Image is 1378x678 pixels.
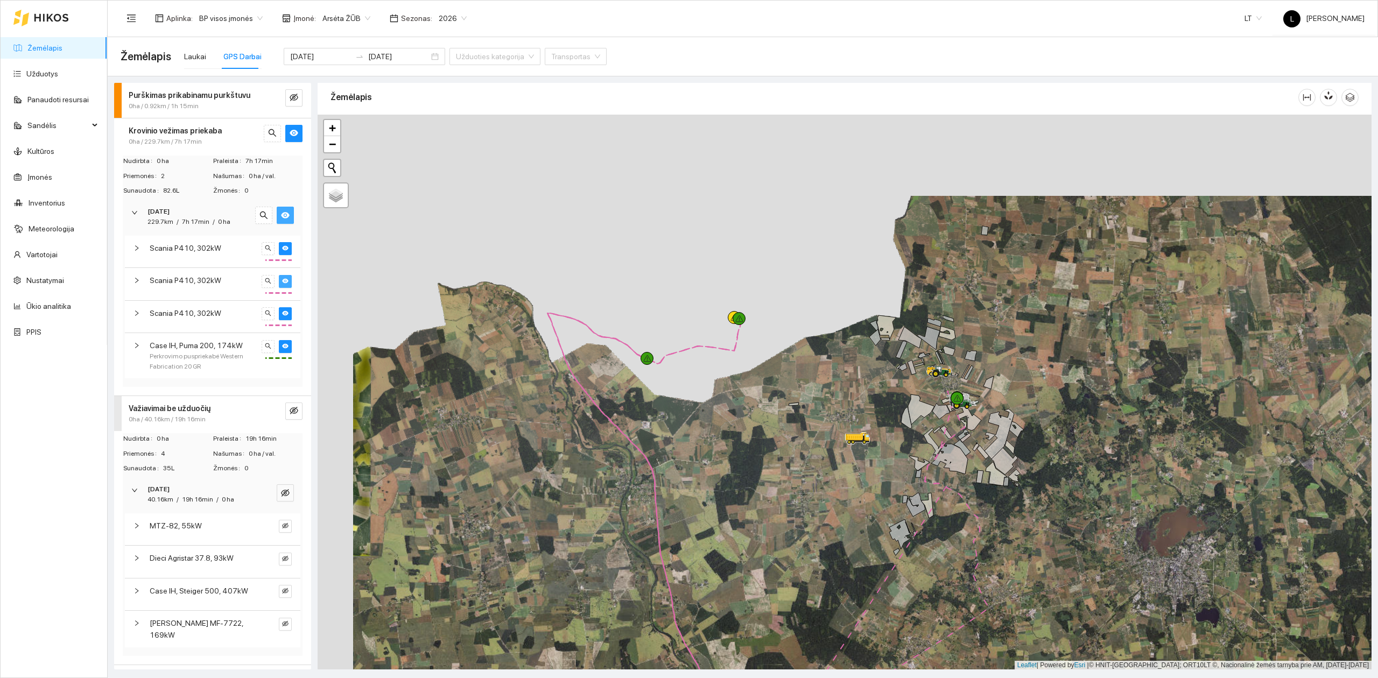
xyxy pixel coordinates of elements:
button: eye [279,242,292,255]
span: L [1290,10,1294,27]
span: / [177,218,179,225]
span: + [329,121,336,135]
span: 0 [244,463,302,474]
span: Scania P410, 302kW [150,242,221,254]
a: Layers [324,183,348,207]
span: swap-right [355,52,364,61]
span: Praleista [213,434,245,444]
strong: Krovinio vežimas priekaba [129,126,222,135]
span: Žemėlapis [121,48,171,65]
span: right [133,277,140,284]
div: | Powered by © HNIT-[GEOGRAPHIC_DATA]; ORT10LT ©, Nacionalinė žemės tarnyba prie AM, [DATE]-[DATE] [1015,661,1372,670]
span: Sunaudota [123,463,163,474]
button: column-width [1298,89,1316,106]
span: 4 [161,449,212,459]
span: eye-invisible [282,588,289,595]
a: Nustatymai [26,276,64,285]
button: eye [279,340,292,353]
span: 0 ha [222,496,234,503]
span: Arsėta ŽŪB [322,10,370,26]
a: Zoom in [324,120,340,136]
div: [DATE]40.16km/19h 16min/0 haeye-invisible [123,478,303,511]
span: Nudirbta [123,434,157,444]
span: / [213,218,215,225]
span: right [133,555,140,561]
a: Užduotys [26,69,58,78]
span: right [131,487,138,493]
button: search [264,125,281,142]
span: calendar [390,14,398,23]
span: 0 ha / val. [249,449,302,459]
span: search [268,129,277,139]
div: Žemėlapis [331,82,1298,112]
button: eye [285,125,303,142]
span: eye-invisible [282,620,289,628]
button: eye-invisible [285,89,303,107]
span: / [216,496,219,503]
span: | [1087,661,1089,669]
a: Žemėlapis [27,44,62,52]
span: LT [1245,10,1262,26]
a: Meteorologija [29,224,74,233]
div: [PERSON_NAME] MF-7722, 169kWeye-invisible [125,611,300,647]
span: to [355,52,364,61]
span: Priemonės [123,449,161,459]
span: Sandėlis [27,115,89,136]
span: − [329,137,336,151]
span: MTZ-82, 55kW [150,520,202,532]
input: Pradžios data [290,51,351,62]
div: Scania P410, 302kWsearcheye [125,236,300,267]
span: search [265,245,271,252]
span: right [131,209,138,216]
span: eye-invisible [290,93,298,103]
span: 0ha / 229.7km / 7h 17min [129,137,202,147]
span: eye [282,278,289,285]
span: eye-invisible [290,406,298,416]
span: 0ha / 0.92km / 1h 15min [129,101,199,111]
a: Įmonės [27,173,52,181]
span: 2 [161,171,212,181]
span: Sunaudota [123,186,163,196]
a: Inventorius [29,199,65,207]
span: Nudirbta [123,156,157,166]
a: Panaudoti resursai [27,95,89,104]
button: eye [279,275,292,288]
a: Esri [1074,661,1086,669]
button: eye-invisible [277,484,294,502]
div: Scania P410, 302kWsearcheye [125,268,300,300]
span: Įmonė : [293,12,316,24]
span: Priemonės [123,171,161,181]
div: Purškimas prikabinamu purkštuvu0ha / 0.92km / 1h 15mineye-invisible [114,83,311,118]
span: Aplinka : [166,12,193,24]
span: Našumas [213,171,249,181]
span: Case IH, Steiger 500, 407kW [150,585,248,597]
span: right [133,522,140,529]
span: Scania P410, 302kW [150,274,221,286]
button: search [262,307,275,320]
a: Vartotojai [26,250,58,259]
span: Praleista [213,156,245,166]
strong: [DATE] [147,485,170,493]
div: Scania P410, 302kWsearcheye [125,301,300,333]
span: eye-invisible [281,489,290,499]
span: eye-invisible [282,522,289,530]
span: search [259,211,268,221]
a: Leaflet [1017,661,1037,669]
span: 19h 16min [182,496,213,503]
span: 82.6L [163,186,212,196]
span: [PERSON_NAME] [1283,14,1365,23]
span: search [265,278,271,285]
button: search [262,275,275,288]
span: 40.16km [147,496,173,503]
span: Dieci Agristar 37.8, 93kW [150,552,234,564]
span: eye [282,245,289,252]
input: Pabaigos data [368,51,429,62]
span: BP visos įmonės [199,10,263,26]
span: 0ha / 40.16km / 19h 16min [129,414,206,425]
button: eye-invisible [279,520,292,533]
a: Zoom out [324,136,340,152]
button: search [262,340,275,353]
span: 0 ha [218,218,230,225]
span: Case IH, Puma 200, 174kW [150,340,243,351]
span: 19h 16min [245,434,302,444]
